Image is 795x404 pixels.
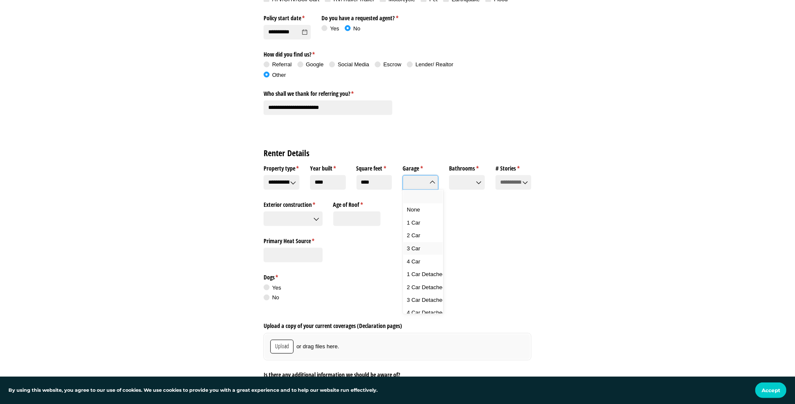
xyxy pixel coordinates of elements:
[270,340,294,353] button: Upload
[449,162,485,173] label: Bathrooms
[330,25,339,32] span: Yes
[264,11,311,22] label: Policy start date
[384,61,402,68] span: Escrow
[264,47,474,58] legend: How did you find us?
[272,285,281,291] span: Yes
[8,387,378,394] p: By using this website, you agree to our use of cookies. We use cookies to provide you with a grea...
[407,297,445,304] span: 3 Car Detached
[264,270,299,281] legend: Dogs
[407,309,445,317] span: 4 Car Detached
[264,320,531,331] label: Upload a copy of your current coverages (Declaration pages)
[416,61,454,68] span: Lender/​ Realtor
[407,245,420,252] span: 3 Car
[264,198,323,209] label: Exterior construction
[264,147,531,159] h2: Renter Details
[338,61,369,68] span: Social Media
[264,87,392,98] label: Who shall we thank for referring you?
[310,162,346,173] label: Year built
[297,343,339,351] span: or drag files here.
[407,219,420,227] span: 1 Car
[333,198,381,209] label: Age of Roof
[353,25,360,32] span: No
[321,11,404,22] legend: Do you have a requested agent?
[264,162,299,173] label: Property type
[272,72,286,78] span: Other
[264,369,531,380] label: Is there any additional information we should be aware of?
[407,206,420,214] span: None
[407,232,420,239] span: 2 Car
[407,284,445,291] span: 2 Car Detached
[275,342,289,351] span: Upload
[403,162,438,173] label: Garage
[272,295,279,301] span: No
[755,382,787,398] button: Accept
[407,271,445,278] span: 1 Car Detached
[762,387,780,393] span: Accept
[496,162,531,173] label: # Stories
[272,61,291,68] span: Referral
[306,61,324,68] span: Google
[357,162,392,173] label: Square feet
[264,234,323,245] label: Primary Heat Source
[407,258,420,266] span: 4 Car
